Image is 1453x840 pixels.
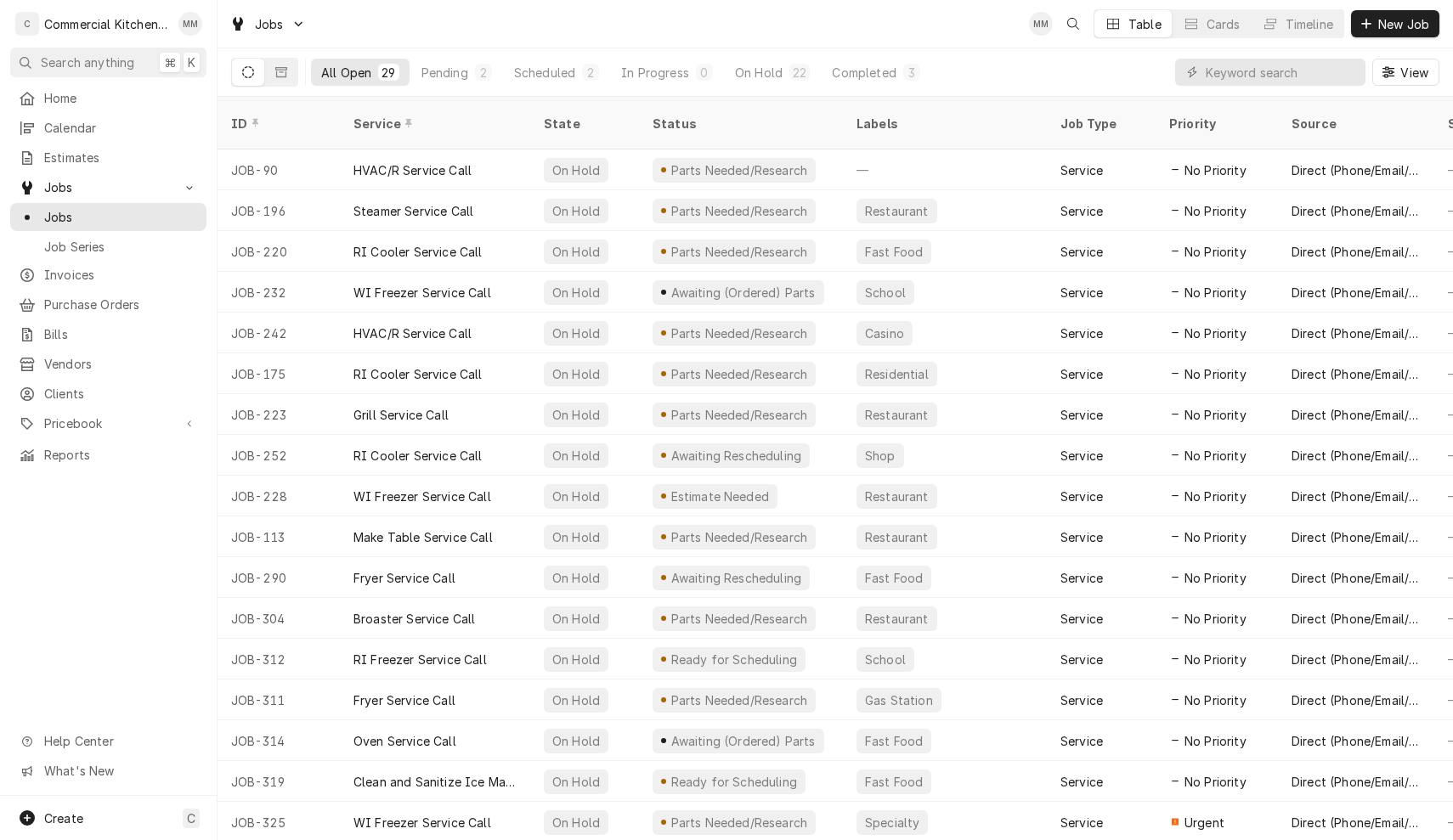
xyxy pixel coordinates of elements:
span: No Priority [1184,569,1247,587]
div: MM [1029,12,1053,36]
div: Cards [1207,15,1241,33]
div: Fast Food [863,243,924,261]
div: Service [1060,773,1103,791]
div: Direct (Phone/Email/etc.) [1292,732,1421,750]
div: School [863,284,907,302]
span: Vendors [44,355,198,373]
div: Service [1060,610,1103,628]
a: Calendar [10,114,206,142]
div: Direct (Phone/Email/etc.) [1292,284,1421,302]
div: Make Table Service Call [353,528,493,546]
div: Direct (Phone/Email/etc.) [1292,691,1421,709]
div: On Hold [551,202,602,220]
span: Calendar [44,119,198,137]
div: Priority [1169,115,1261,132]
div: On Hold [551,773,602,791]
div: JOB-252 [218,435,340,476]
span: No Priority [1184,488,1247,505]
div: RI Cooler Service Call [353,447,483,465]
div: Fast Food [863,732,924,750]
div: Megann Murphy's Avatar [178,12,202,36]
div: Parts Needed/Research [669,243,809,261]
div: Oven Service Call [353,732,456,750]
div: WI Freezer Service Call [353,488,491,505]
div: JOB-242 [218,313,340,353]
a: Purchase Orders [10,290,206,319]
div: JOB-314 [218,720,340,761]
div: Service [1060,651,1103,668]
div: Direct (Phone/Email/etc.) [1292,447,1421,465]
a: Job Series [10,233,206,261]
div: JOB-175 [218,353,340,394]
div: Awaiting Rescheduling [669,569,803,587]
div: On Hold [551,406,602,424]
div: JOB-113 [218,516,340,557]
div: In Progress [621,64,689,82]
div: ID [231,115,323,132]
a: Clients [10,380,206,408]
a: Go to What's New [10,757,206,785]
div: Completed [832,64,896,82]
div: JOB-311 [218,679,340,720]
span: No Priority [1184,691,1247,709]
div: Service [1060,202,1103,220]
span: No Priority [1184,447,1247,465]
a: Go to Jobs [223,10,313,38]
div: On Hold [551,610,602,628]
div: Service [1060,161,1103,179]
div: Service [1060,324,1103,342]
div: Parts Needed/Research [669,202,809,220]
div: Fast Food [863,569,924,587]
span: Pricebook [44,414,172,432]
div: Direct (Phone/Email/etc.) [1292,814,1421,832]
div: Pending [421,64,468,82]
div: HVAC/R Service Call [353,324,472,342]
div: On Hold [551,243,602,261]
a: Bills [10,320,206,348]
div: Direct (Phone/Email/etc.) [1292,773,1421,791]
div: C [15,12,39,36]
div: Shop [863,447,897,465]
div: On Hold [551,814,602,832]
div: Parts Needed/Research [669,365,809,383]
div: JOB-220 [218,231,340,272]
div: Estimate Needed [669,488,771,505]
div: JOB-312 [218,639,340,679]
div: 2 [585,64,596,82]
div: Restaurant [863,528,930,546]
div: 22 [793,64,806,82]
div: Clean and Sanitize Ice Maker [353,773,517,791]
span: Job Series [44,238,198,256]
div: JOB-196 [218,190,340,231]
div: Service [1060,814,1103,832]
span: No Priority [1184,324,1247,342]
span: No Priority [1184,773,1247,791]
div: Direct (Phone/Email/etc.) [1292,202,1421,220]
span: No Priority [1184,651,1247,668]
div: On Hold [735,64,783,82]
div: On Hold [551,651,602,668]
div: 29 [382,64,395,82]
span: Bills [44,325,198,343]
div: Megann Murphy's Avatar [1029,12,1053,36]
a: Go to Help Center [10,727,206,755]
a: Vendors [10,350,206,378]
div: Direct (Phone/Email/etc.) [1292,324,1421,342]
div: Parts Needed/Research [669,324,809,342]
span: View [1397,64,1432,82]
div: Service [1060,691,1103,709]
span: Purchase Orders [44,296,198,313]
span: Clients [44,385,198,403]
span: K [188,54,195,71]
span: No Priority [1184,610,1247,628]
div: Direct (Phone/Email/etc.) [1292,528,1421,546]
div: Table [1128,15,1162,33]
div: Parts Needed/Research [669,691,809,709]
div: 3 [907,64,917,82]
div: Parts Needed/Research [669,610,809,628]
div: Restaurant [863,610,930,628]
div: Awaiting (Ordered) Parts [669,284,817,302]
div: Fast Food [863,773,924,791]
div: State [544,115,625,132]
div: Direct (Phone/Email/etc.) [1292,651,1421,668]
